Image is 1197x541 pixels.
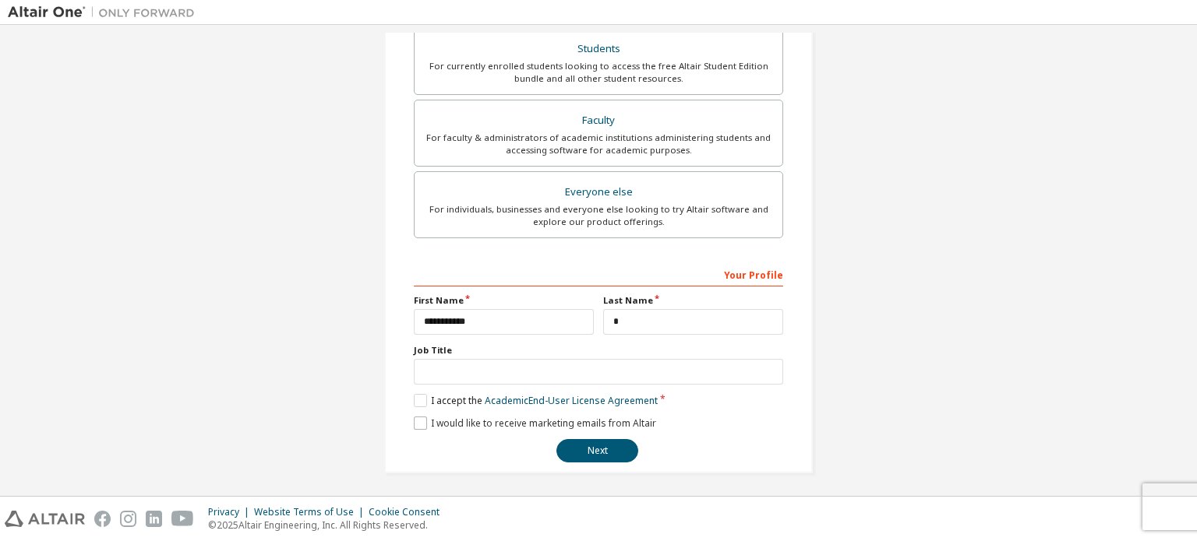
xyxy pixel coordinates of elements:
div: Students [424,38,773,60]
img: altair_logo.svg [5,511,85,527]
div: Privacy [208,506,254,518]
img: instagram.svg [120,511,136,527]
div: Faculty [424,110,773,132]
div: For faculty & administrators of academic institutions administering students and accessing softwa... [424,132,773,156]
p: © 2025 Altair Engineering, Inc. All Rights Reserved. [208,518,449,532]
div: For currently enrolled students looking to access the free Altair Student Edition bundle and all ... [424,60,773,85]
img: facebook.svg [94,511,111,527]
label: I accept the [414,394,658,407]
div: Everyone else [424,181,773,203]
div: Website Terms of Use [254,506,369,518]
label: Job Title [414,344,783,357]
a: Academic End-User License Agreement [485,394,658,407]
label: Last Name [603,294,783,307]
img: youtube.svg [171,511,194,527]
label: First Name [414,294,594,307]
label: I would like to receive marketing emails from Altair [414,416,656,430]
div: Your Profile [414,262,783,286]
div: For individuals, businesses and everyone else looking to try Altair software and explore our prod... [424,203,773,228]
button: Next [556,439,638,462]
div: Cookie Consent [369,506,449,518]
img: Altair One [8,5,203,20]
img: linkedin.svg [146,511,162,527]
